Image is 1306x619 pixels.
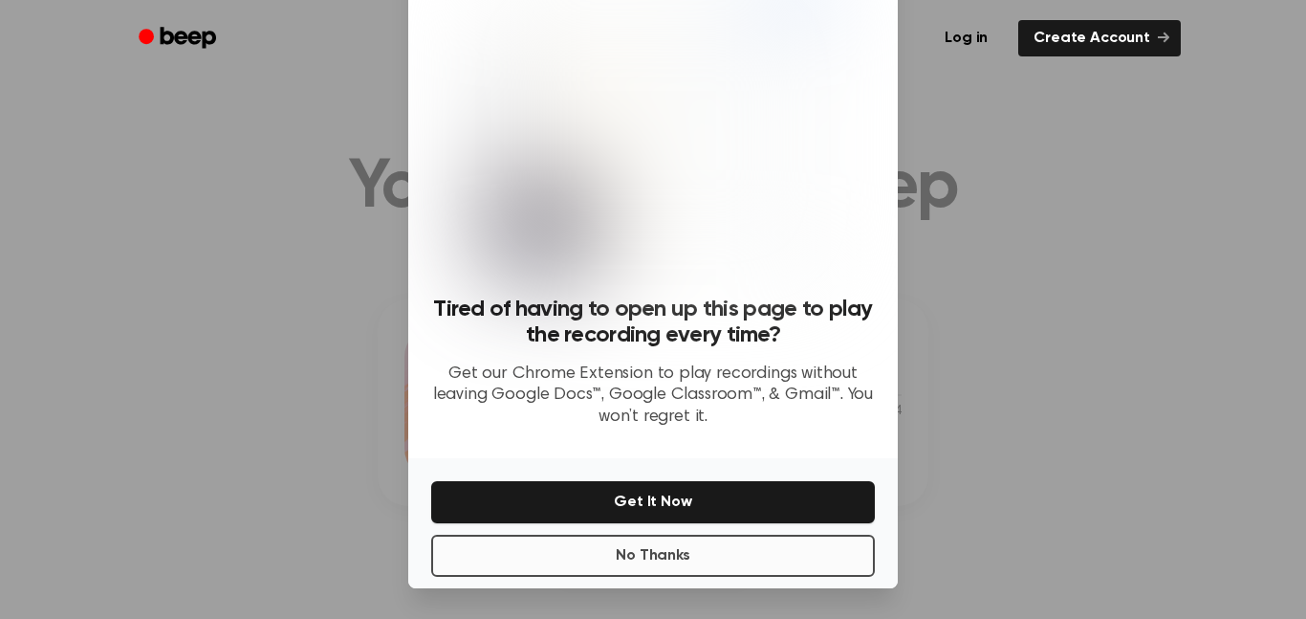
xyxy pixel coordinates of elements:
[431,535,875,577] button: No Thanks
[431,297,875,348] h3: Tired of having to open up this page to play the recording every time?
[925,16,1007,60] a: Log in
[125,20,233,57] a: Beep
[431,481,875,523] button: Get It Now
[1018,20,1181,56] a: Create Account
[431,364,875,429] p: Get our Chrome Extension to play recordings without leaving Google Docs™, Google Classroom™, & Gm...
